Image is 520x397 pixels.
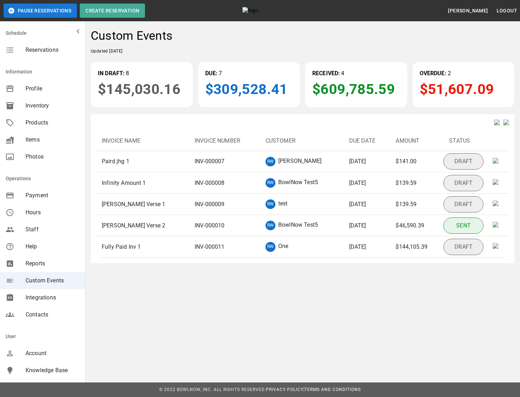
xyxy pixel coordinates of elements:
[26,293,79,302] span: Integrations
[26,276,79,285] span: Custom Events
[265,199,275,209] div: RW
[205,69,293,78] p: 7
[349,200,366,209] p: [DATE]
[443,217,483,234] p: SENT
[449,137,470,145] p: Status
[26,118,79,127] span: Products
[312,69,340,78] p: RECEIVED:
[98,69,186,78] p: 8
[102,137,140,145] p: Invoice Name
[96,131,509,258] table: sticky table
[445,4,491,17] button: [PERSON_NAME]
[26,310,79,319] span: Contacts
[349,157,366,166] p: [DATE]
[278,178,318,188] p: BowlNow Test5
[278,199,288,209] p: test
[26,46,79,54] span: Reservations
[396,137,419,145] p: Amount
[420,69,447,78] p: OVERDUE:
[80,4,145,18] button: Create Reservation
[98,69,125,78] p: IN DRAFT:
[278,242,288,252] p: One
[205,69,218,78] p: DUE:
[420,79,508,100] p: $51,607.09
[102,157,129,166] p: Paird jhg 1
[494,120,500,125] img: inv_prev.svg
[278,221,318,230] p: BowlNow Test5
[159,387,266,392] span: © 2022 BowlNow, Inc. All Rights Reserved.
[265,178,275,188] div: RW
[278,157,321,166] p: [PERSON_NAME]
[349,221,366,230] p: [DATE]
[91,49,123,54] span: Updated [DATE]
[26,242,79,251] span: Help
[420,69,508,78] p: 2
[102,179,146,187] p: Infinity Amount 1
[443,239,483,255] p: DRAFT
[195,221,225,230] p: INV- 000010
[493,243,498,249] img: elipsis.svg
[102,221,165,230] p: [PERSON_NAME] Verse 2
[265,242,275,252] div: RW
[265,221,275,230] div: RW
[266,387,303,392] a: Privacy Policy
[494,4,520,17] button: Logout
[242,7,281,14] img: logo
[265,157,275,166] div: RW
[443,175,483,191] p: DRAFT
[349,137,375,145] p: Due Date
[195,157,225,166] p: INV- 000007
[26,366,79,375] span: Knowledge Base
[26,259,79,268] span: Reports
[91,28,173,43] h4: Custom Events
[503,120,509,125] img: inv_next.svg
[26,136,79,144] span: Items
[396,179,416,187] p: $139.59
[26,225,79,234] span: Staff
[4,4,77,18] button: Pause Reservations
[265,137,296,145] p: Customer
[443,153,483,170] p: DRAFT
[396,243,427,251] p: $144,105.39
[349,243,366,251] p: [DATE]
[26,84,79,93] span: Profile
[102,200,165,209] p: [PERSON_NAME] Verse 1
[195,179,225,187] p: INV- 000008
[443,196,483,213] p: DRAFT
[102,243,141,251] p: Fully Paid Inv 1
[396,221,424,230] p: $46,590.39
[396,157,416,166] p: $141.00
[493,158,498,164] img: elipsis.svg
[195,137,240,145] p: Invoice Number
[195,243,225,251] p: INV- 000011
[493,222,498,227] img: elipsis.svg
[195,200,225,209] p: INV- 000009
[26,153,79,161] span: Photos
[493,200,498,206] img: elipsis.svg
[304,387,361,392] a: Terms and Conditions
[98,79,186,100] p: $145,030.16
[205,79,293,100] p: $309,528.41
[493,179,498,185] img: elipsis.svg
[396,200,416,209] p: $139.59
[26,191,79,200] span: Payment
[312,79,400,100] p: $609,785.59
[349,179,366,187] p: [DATE]
[26,349,79,358] span: Account
[26,101,79,110] span: Inventory
[312,69,400,78] p: 4
[26,208,79,217] span: Hours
